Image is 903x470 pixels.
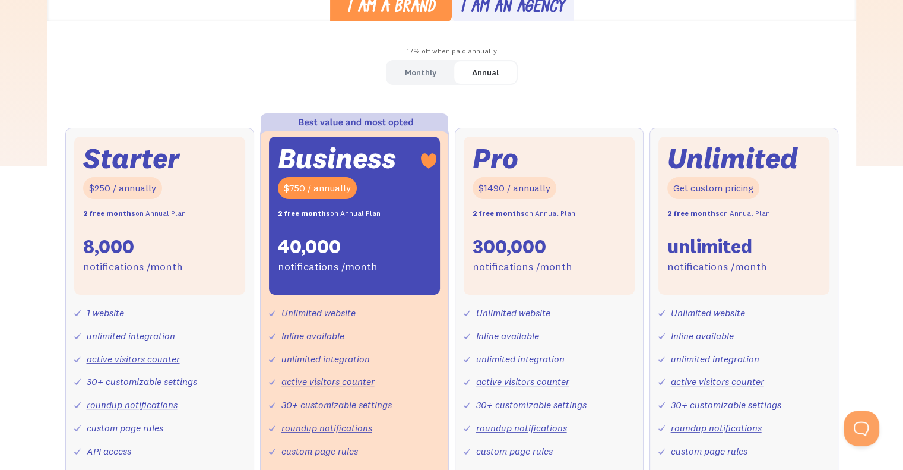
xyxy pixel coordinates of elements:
[281,443,358,460] div: custom page rules
[83,209,135,217] strong: 2 free months
[87,327,175,345] div: unlimited integration
[278,177,357,199] div: $750 / annually
[667,258,767,276] div: notifications /month
[473,209,525,217] strong: 2 free months
[281,351,370,368] div: unlimited integration
[87,419,163,437] div: custom page rules
[281,304,356,321] div: Unlimited website
[83,234,134,259] div: 8,000
[473,205,575,222] div: on Annual Plan
[473,146,518,171] div: Pro
[83,177,162,199] div: $250 / annually
[671,327,734,345] div: Inline available
[278,234,341,259] div: 40,000
[476,443,553,460] div: custom page rules
[87,304,124,321] div: 1 website
[47,43,856,60] div: 17% off when paid annually
[476,376,569,387] a: active visitors counter
[278,209,330,217] strong: 2 free months
[87,399,178,411] a: roundup notifications
[278,205,381,222] div: on Annual Plan
[472,64,499,81] div: Annual
[473,234,546,259] div: 300,000
[281,327,344,345] div: Inline available
[87,443,131,460] div: API access
[671,396,781,414] div: 30+ customizable settings
[476,422,567,434] a: roundup notifications
[278,146,396,171] div: Business
[667,177,759,199] div: Get custom pricing
[667,234,752,259] div: unlimited
[83,146,179,171] div: Starter
[83,258,183,276] div: notifications /month
[671,443,747,460] div: custom page rules
[667,205,770,222] div: on Annual Plan
[83,205,186,222] div: on Annual Plan
[87,353,180,365] a: active visitors counter
[281,396,392,414] div: 30+ customizable settings
[671,376,764,387] a: active visitors counter
[281,422,372,434] a: roundup notifications
[473,177,556,199] div: $1490 / annually
[671,351,759,368] div: unlimited integration
[671,422,762,434] a: roundup notifications
[281,376,375,387] a: active visitors counter
[476,351,565,368] div: unlimited integration
[667,209,720,217] strong: 2 free months
[671,304,745,321] div: Unlimited website
[473,258,572,276] div: notifications /month
[476,396,587,414] div: 30+ customizable settings
[405,64,436,81] div: Monthly
[476,304,550,321] div: Unlimited website
[476,327,539,345] div: Inline available
[667,146,798,171] div: Unlimited
[844,411,879,446] iframe: Toggle Customer Support
[278,258,378,276] div: notifications /month
[87,373,197,390] div: 30+ customizable settings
